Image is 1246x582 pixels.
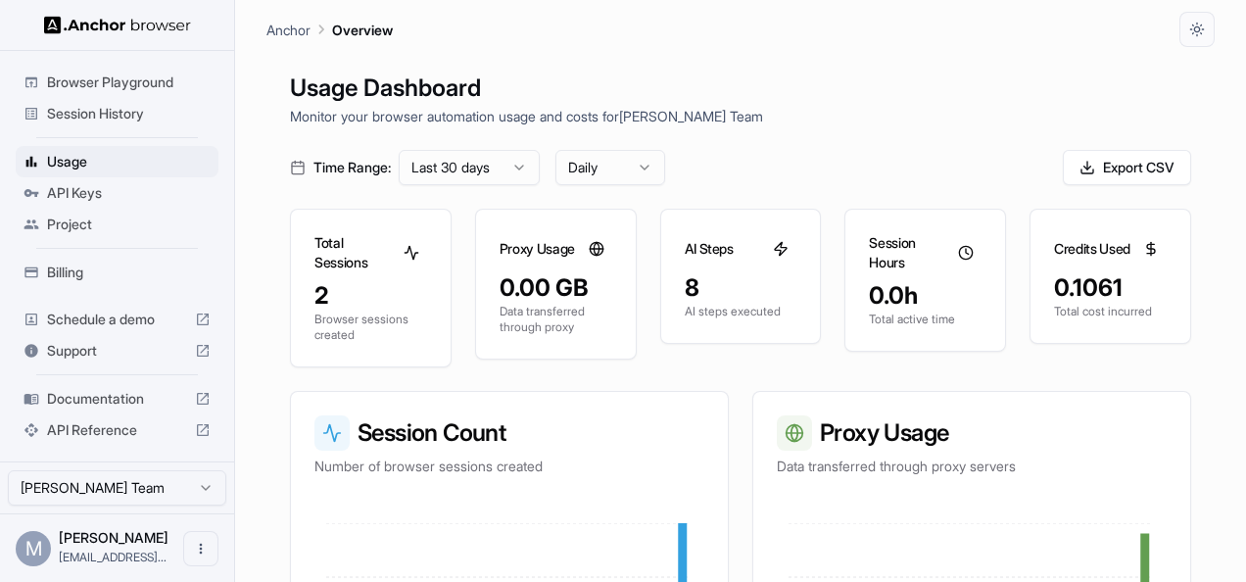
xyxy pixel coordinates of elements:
h3: Proxy Usage [777,415,1167,451]
div: Browser Playground [16,67,218,98]
h3: Session Count [314,415,704,451]
p: AI steps executed [685,304,797,319]
p: Monitor your browser automation usage and costs for [PERSON_NAME] Team [290,106,1191,126]
span: Project [47,215,211,234]
div: Schedule a demo [16,304,218,335]
nav: breadcrumb [266,19,393,40]
h3: Credits Used [1054,239,1130,259]
div: Support [16,335,218,366]
button: Open menu [183,531,218,566]
span: Documentation [47,389,187,409]
span: API Reference [47,420,187,440]
span: API Keys [47,183,211,203]
img: Anchor Logo [44,16,191,34]
button: Export CSV [1063,150,1191,185]
h3: AI Steps [685,239,734,259]
p: Data transferred through proxy [500,304,612,335]
p: Anchor [266,20,311,40]
div: 8 [685,272,797,304]
div: Session History [16,98,218,129]
span: Schedule a demo [47,310,187,329]
div: Project [16,209,218,240]
span: Usage [47,152,211,171]
div: 0.00 GB [500,272,612,304]
p: Total active time [869,312,982,327]
h1: Usage Dashboard [290,71,1191,106]
div: API Keys [16,177,218,209]
span: Session History [47,104,211,123]
h3: Session Hours [869,233,950,272]
div: Usage [16,146,218,177]
div: Documentation [16,383,218,414]
span: Time Range: [313,158,391,177]
span: Meetkumar Patel [59,529,168,546]
p: Total cost incurred [1054,304,1167,319]
div: Billing [16,257,218,288]
div: 0.1061 [1054,272,1167,304]
h3: Proxy Usage [500,239,575,259]
span: Browser Playground [47,73,211,92]
div: API Reference [16,414,218,446]
p: Data transferred through proxy servers [777,457,1167,476]
p: Number of browser sessions created [314,457,704,476]
p: Overview [332,20,393,40]
h3: Total Sessions [314,233,396,272]
span: pmeet464@gmail.com [59,550,167,564]
div: M [16,531,51,566]
div: 2 [314,280,427,312]
span: Billing [47,263,211,282]
span: Support [47,341,187,361]
p: Browser sessions created [314,312,427,343]
div: 0.0h [869,280,982,312]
